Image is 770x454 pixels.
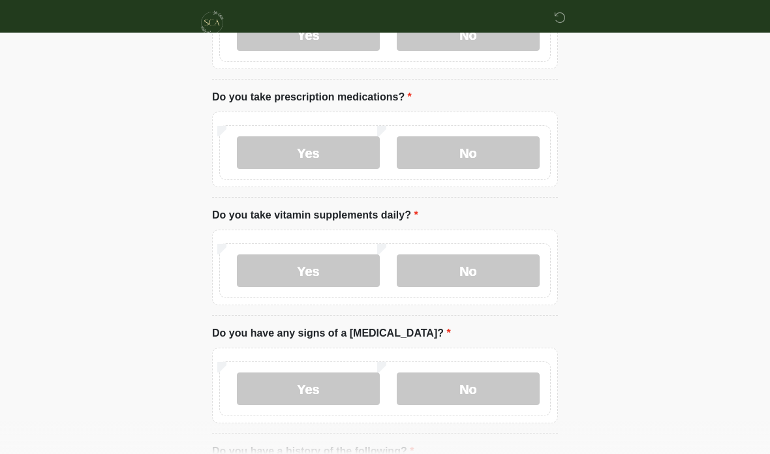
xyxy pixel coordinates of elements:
[397,372,540,405] label: No
[237,254,380,287] label: Yes
[237,136,380,169] label: Yes
[212,89,412,105] label: Do you take prescription medications?
[237,372,380,405] label: Yes
[199,10,225,36] img: Skinchic Dallas Logo
[212,325,451,341] label: Do you have any signs of a [MEDICAL_DATA]?
[397,254,540,287] label: No
[397,136,540,169] label: No
[212,207,418,223] label: Do you take vitamin supplements daily?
